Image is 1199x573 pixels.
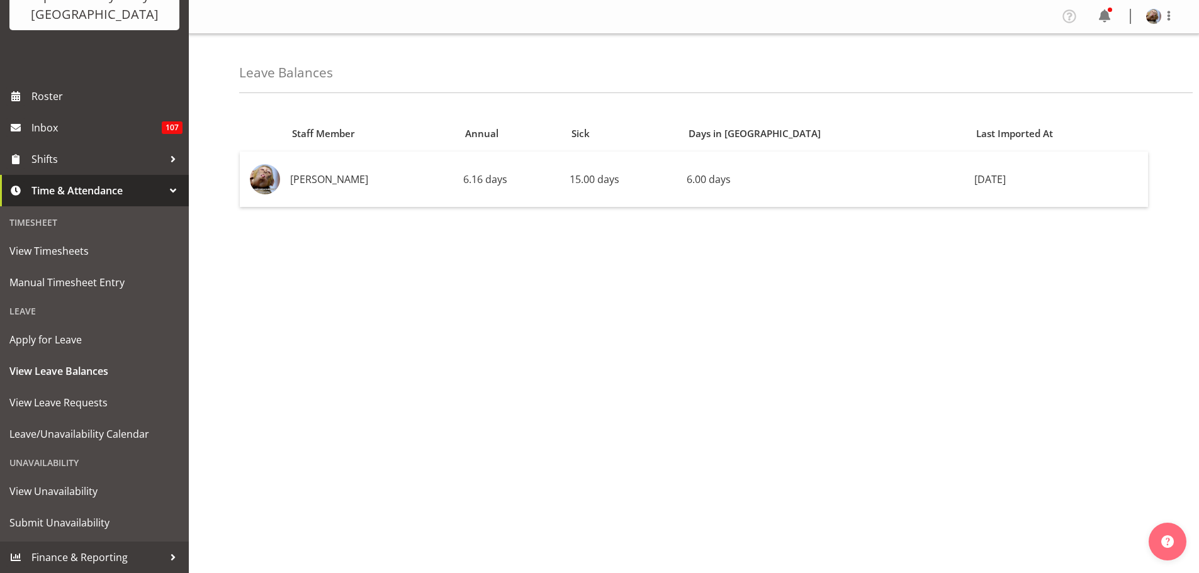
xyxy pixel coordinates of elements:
span: 15.00 days [570,172,619,186]
div: Timesheet [3,209,186,235]
a: Manual Timesheet Entry [3,267,186,298]
a: View Leave Requests [3,387,186,418]
a: Submit Unavailability [3,507,186,538]
a: Leave/Unavailability Calendar [3,418,186,450]
h4: Leave Balances [239,65,333,80]
img: brent-adams6c2ed5726f1d41a690d4d5a40633ac2e.png [1146,9,1161,24]
span: Days in [GEOGRAPHIC_DATA] [689,126,821,141]
span: Manual Timesheet Entry [9,273,179,292]
span: Shifts [31,150,164,169]
img: brent-adams6c2ed5726f1d41a690d4d5a40633ac2e.png [250,164,280,194]
span: Sick [571,126,590,141]
span: View Timesheets [9,242,179,260]
span: Time & Attendance [31,181,164,200]
span: View Unavailability [9,482,179,501]
div: Leave [3,298,186,324]
span: Annual [465,126,498,141]
span: 6.00 days [687,172,731,186]
span: Inbox [31,118,162,137]
span: View Leave Balances [9,362,179,381]
span: 6.16 days [463,172,507,186]
img: help-xxl-2.png [1161,535,1174,548]
a: View Leave Balances [3,355,186,387]
span: 107 [162,121,183,134]
a: Apply for Leave [3,324,186,355]
span: Leave/Unavailability Calendar [9,425,179,443]
td: [PERSON_NAME] [285,152,458,207]
span: [DATE] [974,172,1006,186]
span: Apply for Leave [9,330,179,349]
span: Last Imported At [976,126,1053,141]
div: Unavailability [3,450,186,476]
a: View Unavailability [3,476,186,507]
a: View Timesheets [3,235,186,267]
span: Finance & Reporting [31,548,164,567]
span: Roster [31,87,183,106]
span: View Leave Requests [9,393,179,412]
span: Submit Unavailability [9,513,179,532]
span: Staff Member [292,126,355,141]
